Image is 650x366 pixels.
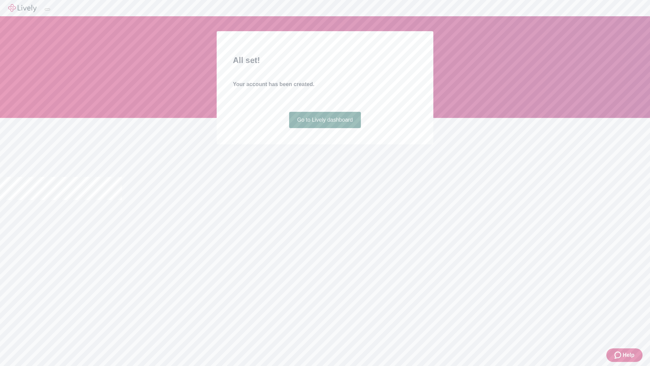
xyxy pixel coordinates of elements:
[623,351,634,359] span: Help
[8,4,37,12] img: Lively
[233,80,417,88] h4: Your account has been created.
[614,351,623,359] svg: Zendesk support icon
[45,8,50,11] button: Log out
[289,112,361,128] a: Go to Lively dashboard
[233,54,417,66] h2: All set!
[606,348,643,362] button: Zendesk support iconHelp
